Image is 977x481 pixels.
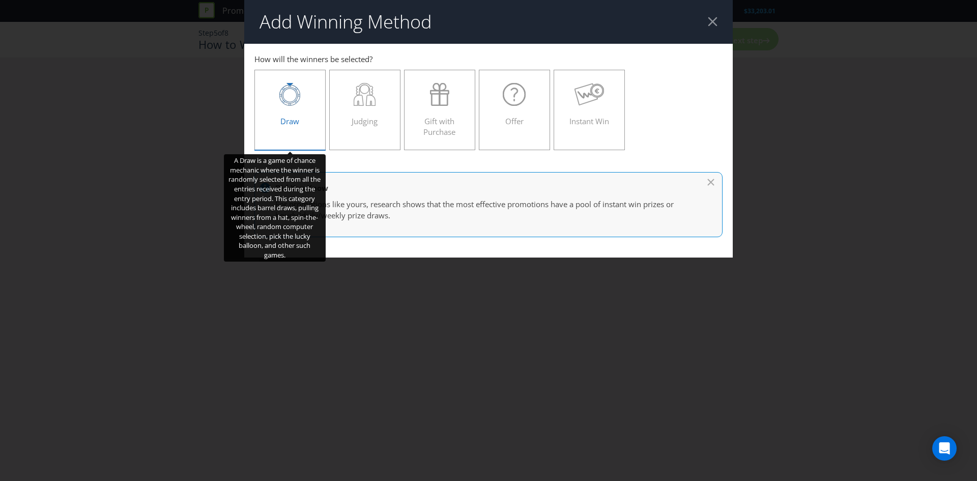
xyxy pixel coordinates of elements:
span: Draw [280,116,299,126]
span: Judging [352,116,378,126]
span: How will the winners be selected? [254,54,372,64]
h2: Add Winning Method [260,12,432,32]
span: Offer [505,116,524,126]
span: Instant Win [569,116,609,126]
span: Gift with Purchase [423,116,455,137]
div: Open Intercom Messenger [932,436,957,461]
div: A Draw is a game of chance mechanic where the winner is randomly selected from all the entries re... [224,154,326,261]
